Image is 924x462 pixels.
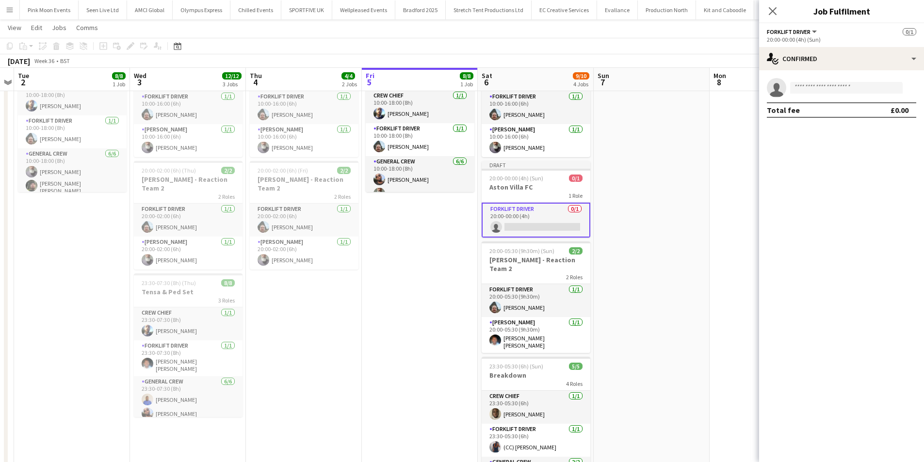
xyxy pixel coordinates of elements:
[248,77,262,88] span: 4
[250,237,358,270] app-card-role: [PERSON_NAME]1/120:00-02:00 (6h)[PERSON_NAME]
[18,48,127,192] app-job-card: 10:00-18:00 (8h)8/8Barrier Set3 RolesCrew Chief1/110:00-18:00 (8h)[PERSON_NAME]Forklift Driver1/1...
[712,77,726,88] span: 8
[366,71,374,80] span: Fri
[569,175,583,182] span: 0/1
[573,72,589,80] span: 9/10
[568,192,583,199] span: 1 Role
[767,36,916,43] div: 20:00-00:00 (4h) (Sun)
[223,80,241,88] div: 3 Jobs
[134,124,243,157] app-card-role: [PERSON_NAME]1/110:00-16:00 (6h)[PERSON_NAME]
[112,72,126,80] span: 8/8
[482,161,590,238] app-job-card: Draft20:00-00:00 (4h) (Sun)0/1Aston Villa FC1 RoleForklift Driver0/120:00-00:00 (4h)
[482,48,590,157] app-job-card: 10:00-16:00 (6h)2/2[PERSON_NAME] - Reaction Team 12 RolesForklift Driver1/110:00-16:00 (6h)[PERSO...
[566,273,583,281] span: 2 Roles
[482,183,590,191] h3: Aston Villa FC
[446,0,532,19] button: Stretch Tent Productions Ltd
[173,0,230,19] button: Olympus Express
[482,241,590,353] app-job-card: 20:00-05:30 (9h30m) (Sun)2/2[PERSON_NAME] - Reaction Team 22 RolesForklift Driver1/120:00-05:30 (...
[134,273,243,417] app-job-card: 23:30-07:30 (8h) (Thu)8/8Tensa & Ped Set3 RolesCrew Chief1/123:30-07:30 (8h)[PERSON_NAME]Forklift...
[334,193,351,200] span: 2 Roles
[20,0,79,19] button: Pink Moon Events
[482,284,590,317] app-card-role: Forklift Driver1/120:00-05:30 (9h30m)[PERSON_NAME]
[18,148,127,255] app-card-role: General Crew6/610:00-18:00 (8h)[PERSON_NAME][PERSON_NAME] [PERSON_NAME]
[134,204,243,237] app-card-role: Forklift Driver1/120:00-02:00 (6h)[PERSON_NAME]
[366,48,474,192] app-job-card: In progress10:00-18:00 (8h)8/8Barrier Set3 RolesCrew Chief1/110:00-18:00 (8h)[PERSON_NAME]Forklif...
[767,28,811,35] span: Forklift Driver
[566,380,583,387] span: 4 Roles
[759,5,924,17] h3: Job Fulfilment
[532,0,597,19] button: EC Creative Services
[250,71,262,80] span: Thu
[8,56,30,66] div: [DATE]
[489,363,543,370] span: 23:30-05:30 (6h) (Sun)
[250,161,358,270] app-job-card: 20:00-02:00 (6h) (Fri)2/2[PERSON_NAME] - Reaction Team 22 RolesForklift Driver1/120:00-02:00 (6h)...
[8,23,21,32] span: View
[250,91,358,124] app-card-role: Forklift Driver1/110:00-16:00 (6h)[PERSON_NAME]
[134,48,243,157] app-job-card: 10:00-16:00 (6h)2/2[PERSON_NAME] - Reaction Team 12 RolesForklift Driver1/110:00-16:00 (6h)[PERSO...
[332,0,395,19] button: Wellpleased Events
[134,71,146,80] span: Wed
[281,0,332,19] button: SPORTFIVE UK
[337,167,351,174] span: 2/2
[134,237,243,270] app-card-role: [PERSON_NAME]1/120:00-02:00 (6h)[PERSON_NAME]
[18,71,29,80] span: Tue
[460,80,473,88] div: 1 Job
[221,167,235,174] span: 2/2
[482,71,492,80] span: Sat
[482,255,590,273] h3: [PERSON_NAME] - Reaction Team 2
[18,82,127,115] app-card-role: Crew Chief1/110:00-18:00 (8h)[PERSON_NAME]
[218,297,235,304] span: 3 Roles
[134,340,243,376] app-card-role: Forklift Driver1/123:30-07:30 (8h)[PERSON_NAME] [PERSON_NAME]
[79,0,127,19] button: Seen Live Ltd
[258,167,308,174] span: 20:00-02:00 (6h) (Fri)
[341,72,355,80] span: 4/4
[16,77,29,88] span: 2
[222,72,242,80] span: 12/12
[364,77,374,88] span: 5
[134,91,243,124] app-card-role: Forklift Driver1/110:00-16:00 (6h)[PERSON_NAME]
[218,193,235,200] span: 2 Roles
[366,123,474,156] app-card-role: Forklift Driver1/110:00-18:00 (8h)[PERSON_NAME]
[482,203,590,238] app-card-role: Forklift Driver0/120:00-00:00 (4h)
[482,424,590,457] app-card-role: Forklift Driver1/123:30-05:30 (6h)(CC) [PERSON_NAME]
[250,204,358,237] app-card-role: Forklift Driver1/120:00-02:00 (6h)[PERSON_NAME]
[52,23,66,32] span: Jobs
[60,57,70,64] div: BST
[638,0,696,19] button: Production North
[72,21,102,34] a: Comms
[134,161,243,270] app-job-card: 20:00-02:00 (6h) (Thu)2/2[PERSON_NAME] - Reaction Team 22 RolesForklift Driver1/120:00-02:00 (6h)...
[598,71,609,80] span: Sun
[366,156,474,259] app-card-role: General Crew6/610:00-18:00 (8h)[PERSON_NAME][PERSON_NAME]
[250,48,358,157] div: 10:00-16:00 (6h)2/2[PERSON_NAME] - Reaction Team 12 RolesForklift Driver1/110:00-16:00 (6h)[PERSO...
[482,391,590,424] app-card-role: Crew Chief1/123:30-05:30 (6h)[PERSON_NAME]
[460,72,473,80] span: 8/8
[489,247,554,255] span: 20:00-05:30 (9h30m) (Sun)
[132,77,146,88] span: 3
[759,47,924,70] div: Confirmed
[482,371,590,380] h3: Breakdown
[250,124,358,157] app-card-role: [PERSON_NAME]1/110:00-16:00 (6h)[PERSON_NAME]
[32,57,56,64] span: Week 36
[18,115,127,148] app-card-role: Forklift Driver1/110:00-18:00 (8h)[PERSON_NAME]
[903,28,916,35] span: 0/1
[482,124,590,157] app-card-role: [PERSON_NAME]1/110:00-16:00 (6h)[PERSON_NAME]
[573,80,589,88] div: 4 Jobs
[48,21,70,34] a: Jobs
[4,21,25,34] a: View
[569,247,583,255] span: 2/2
[754,0,805,19] button: Event People
[482,91,590,124] app-card-role: Forklift Driver1/110:00-16:00 (6h)[PERSON_NAME]
[221,279,235,287] span: 8/8
[696,0,754,19] button: Kit and Caboodle
[713,71,726,80] span: Mon
[342,80,357,88] div: 2 Jobs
